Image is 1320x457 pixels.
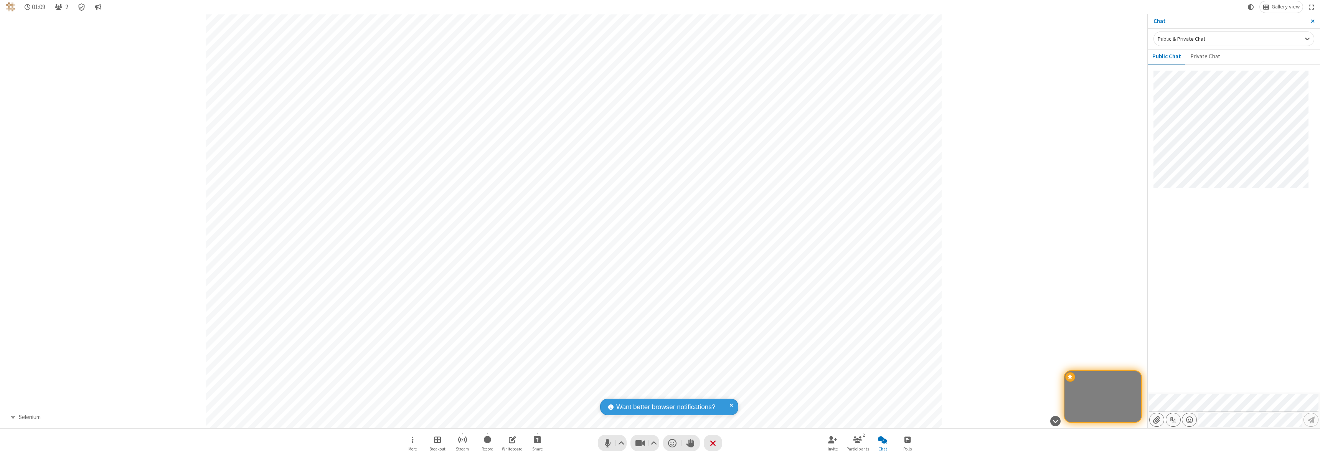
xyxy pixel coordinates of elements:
[871,432,894,454] button: Close chat
[1186,49,1225,64] button: Private Chat
[32,3,45,11] span: 01:09
[451,432,474,454] button: Start streaming
[1148,49,1186,64] button: Public Chat
[426,432,449,454] button: Manage Breakout Rooms
[1260,1,1303,13] button: Change layout
[1306,1,1317,13] button: Fullscreen
[616,435,627,451] button: Audio settings
[1166,413,1181,427] button: Show formatting
[649,435,659,451] button: Video setting
[616,402,715,412] span: Want better browser notifications?
[6,2,15,12] img: QA Selenium DO NOT DELETE OR CHANGE
[1303,413,1318,427] button: Send message
[532,447,543,451] span: Share
[526,432,549,454] button: Start sharing
[1158,35,1205,42] span: Public & Private Chat
[21,1,49,13] div: Timer
[861,432,867,439] div: 2
[598,435,627,451] button: Mute (⌘+Shift+A)
[1245,1,1257,13] button: Using system theme
[821,432,844,454] button: Invite participants (⌘+Shift+I)
[74,1,89,13] div: Meeting details Encryption enabled
[903,447,912,451] span: Polls
[1153,17,1305,26] p: Chat
[663,435,681,451] button: Send a reaction
[429,447,445,451] span: Breakout
[896,432,919,454] button: Open poll
[51,1,71,13] button: Open participant list
[630,435,659,451] button: Stop video (⌘+Shift+V)
[846,447,869,451] span: Participants
[1272,4,1300,10] span: Gallery view
[704,435,722,451] button: End or leave meeting
[878,447,887,451] span: Chat
[502,447,523,451] span: Whiteboard
[401,432,424,454] button: Open menu
[482,447,493,451] span: Record
[846,432,869,454] button: Open participant list
[65,3,68,11] span: 2
[92,1,104,13] button: Conversation
[501,432,524,454] button: Open shared whiteboard
[16,413,43,422] div: Selenium
[476,432,499,454] button: Start recording
[456,447,469,451] span: Stream
[408,447,417,451] span: More
[1305,14,1320,28] button: Close sidebar
[828,447,838,451] span: Invite
[1047,412,1063,430] button: Hide
[1182,413,1197,427] button: Open menu
[681,435,700,451] button: Raise hand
